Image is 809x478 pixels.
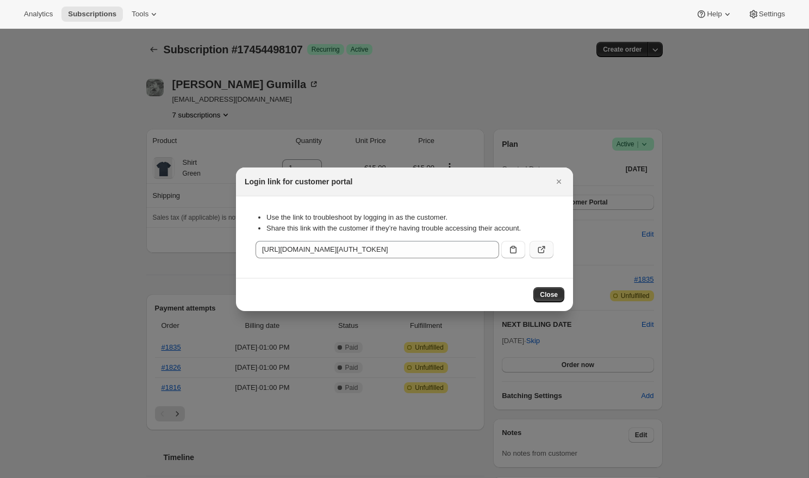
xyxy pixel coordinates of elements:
li: Use the link to troubleshoot by logging in as the customer. [266,212,553,223]
button: Tools [125,7,166,22]
span: Close [540,290,558,299]
span: Subscriptions [68,10,116,18]
span: Tools [132,10,148,18]
button: Help [689,7,739,22]
h2: Login link for customer portal [245,176,352,187]
button: Settings [742,7,792,22]
span: Settings [759,10,785,18]
span: Help [707,10,721,18]
button: Close [551,174,567,189]
span: Analytics [24,10,53,18]
button: Subscriptions [61,7,123,22]
button: Analytics [17,7,59,22]
li: Share this link with the customer if they’re having trouble accessing their account. [266,223,553,234]
button: Close [533,287,564,302]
